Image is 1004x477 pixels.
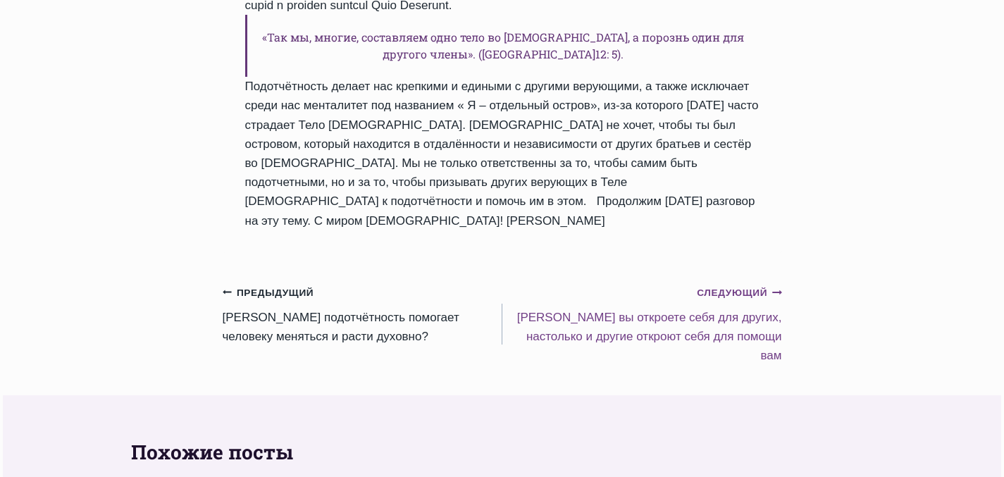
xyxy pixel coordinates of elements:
a: Следующий[PERSON_NAME] вы откроете себя для других, настолько и другие откроют себя для помощи вам [502,283,782,365]
small: Следующий [697,285,781,301]
h2: Похожие посты [131,438,874,467]
small: Предыдущий [223,285,314,301]
nav: Записи [223,283,782,365]
a: Предыдущий[PERSON_NAME] подотчётность помогает человеку меняться и расти духовно? [223,283,502,346]
h6: «Так мы, многие, составляем одно тело во [DEMOGRAPHIC_DATA], а порознь один для другого члены». (... [245,15,760,77]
